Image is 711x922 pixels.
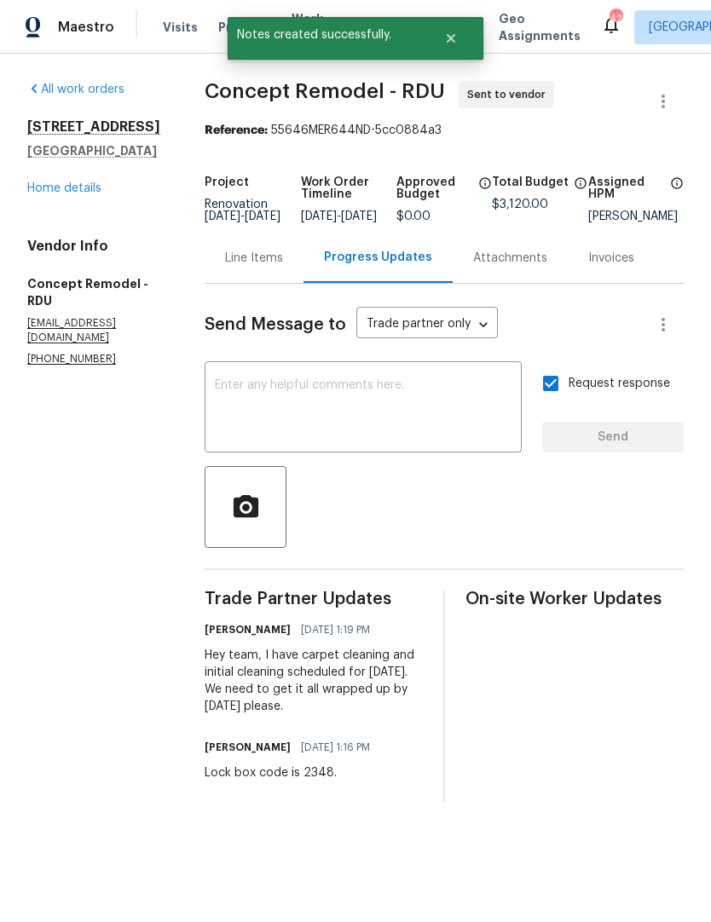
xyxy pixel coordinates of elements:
[588,176,665,200] h5: Assigned HPM
[205,122,684,139] div: 55646MER644ND-5cc0884a3
[467,86,552,103] span: Sent to vendor
[396,210,431,222] span: $0.00
[574,176,587,199] span: The total cost of line items that have been proposed by Opendoor. This sum includes line items th...
[292,10,335,44] span: Work Orders
[423,21,479,55] button: Close
[205,81,445,101] span: Concept Remodel - RDU
[569,375,670,393] span: Request response
[396,176,473,200] h5: Approved Budget
[205,124,268,136] b: Reference:
[478,176,492,210] span: The total cost of line items that have been approved by both Opendoor and the Trade Partner. This...
[205,176,249,188] h5: Project
[27,84,124,95] a: All work orders
[301,739,370,756] span: [DATE] 1:16 PM
[205,199,280,222] span: Renovation
[492,199,548,210] span: $3,120.00
[301,210,337,222] span: [DATE]
[205,621,291,638] h6: [PERSON_NAME]
[324,249,432,266] div: Progress Updates
[205,316,346,333] span: Send Message to
[205,210,280,222] span: -
[245,210,280,222] span: [DATE]
[228,17,423,53] span: Notes created successfully.
[356,311,498,339] div: Trade partner only
[473,250,547,267] div: Attachments
[610,10,621,27] div: 42
[588,210,684,222] div: [PERSON_NAME]
[465,591,684,608] span: On-site Worker Updates
[301,621,370,638] span: [DATE] 1:19 PM
[205,591,423,608] span: Trade Partner Updates
[301,176,396,200] h5: Work Order Timeline
[205,210,240,222] span: [DATE]
[341,210,377,222] span: [DATE]
[588,250,634,267] div: Invoices
[58,19,114,36] span: Maestro
[499,10,581,44] span: Geo Assignments
[218,19,271,36] span: Projects
[27,182,101,194] a: Home details
[225,250,283,267] div: Line Items
[27,275,164,309] h5: Concept Remodel - RDU
[670,176,684,210] span: The hpm assigned to this work order.
[205,647,423,715] div: Hey team, I have carpet cleaning and initial cleaning scheduled for [DATE]. We need to get it all...
[27,238,164,255] h4: Vendor Info
[205,764,380,781] div: Lock box code is 2348.
[163,19,198,36] span: Visits
[492,176,569,188] h5: Total Budget
[301,210,377,222] span: -
[205,739,291,756] h6: [PERSON_NAME]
